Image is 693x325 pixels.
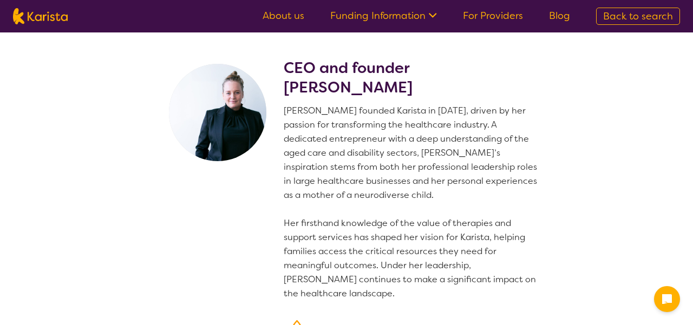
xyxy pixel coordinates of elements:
p: [PERSON_NAME] founded Karista in [DATE], driven by her passion for transforming the healthcare in... [284,104,541,301]
a: Blog [549,9,570,22]
a: Funding Information [330,9,437,22]
a: For Providers [463,9,523,22]
img: Karista logo [13,8,68,24]
a: About us [263,9,304,22]
h2: CEO and founder [PERSON_NAME] [284,58,541,97]
a: Back to search [596,8,680,25]
span: Back to search [603,10,673,23]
